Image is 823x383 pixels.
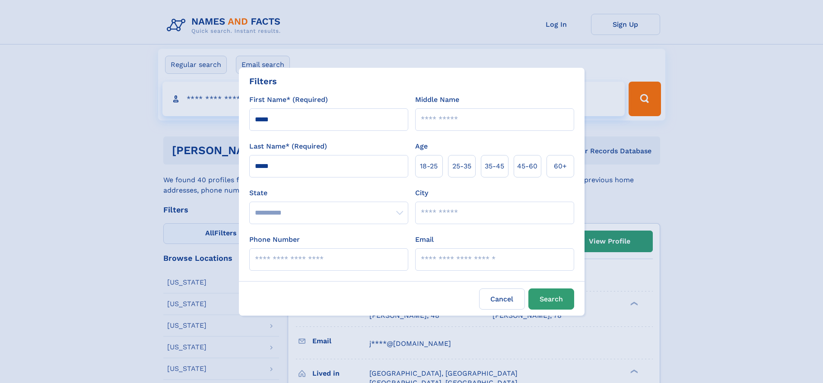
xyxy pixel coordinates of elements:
[517,161,537,171] span: 45‑60
[415,188,428,198] label: City
[415,95,459,105] label: Middle Name
[554,161,567,171] span: 60+
[249,95,328,105] label: First Name* (Required)
[415,141,428,152] label: Age
[249,75,277,88] div: Filters
[528,288,574,310] button: Search
[479,288,525,310] label: Cancel
[452,161,471,171] span: 25‑35
[249,234,300,245] label: Phone Number
[249,188,408,198] label: State
[415,234,434,245] label: Email
[420,161,438,171] span: 18‑25
[249,141,327,152] label: Last Name* (Required)
[485,161,504,171] span: 35‑45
